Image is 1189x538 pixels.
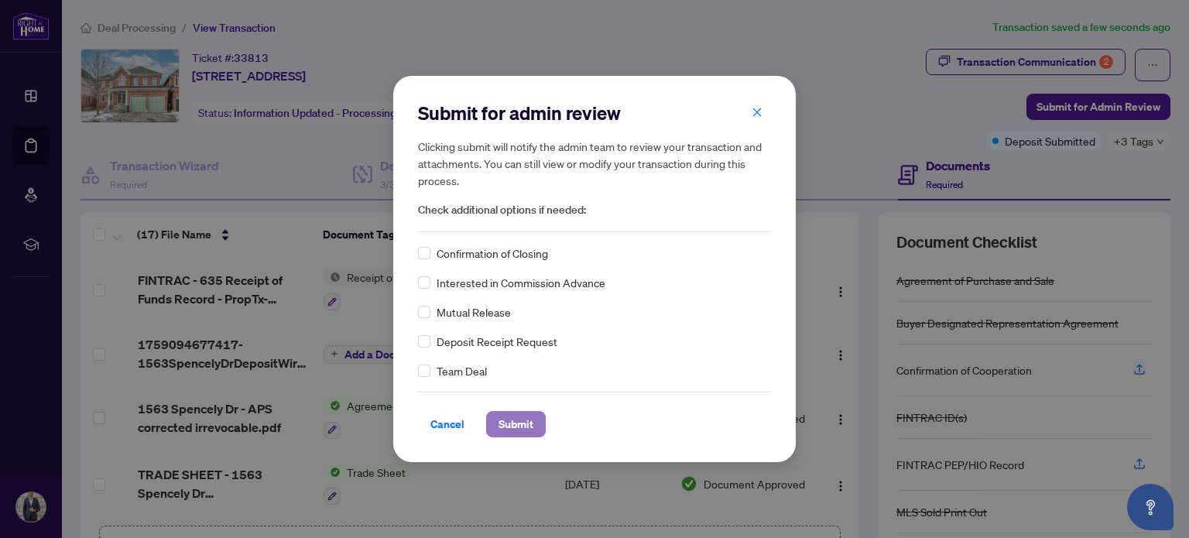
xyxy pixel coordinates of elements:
span: Deposit Receipt Request [437,333,557,350]
h5: Clicking submit will notify the admin team to review your transaction and attachments. You can st... [418,138,771,189]
span: Confirmation of Closing [437,245,548,262]
span: Team Deal [437,362,487,379]
span: Submit [499,412,533,437]
h2: Submit for admin review [418,101,771,125]
button: Submit [486,411,546,437]
button: Open asap [1127,484,1174,530]
span: Check additional options if needed: [418,201,771,219]
span: Mutual Release [437,303,511,320]
span: Interested in Commission Advance [437,274,605,291]
span: Cancel [430,412,464,437]
button: Cancel [418,411,477,437]
span: close [752,107,762,118]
